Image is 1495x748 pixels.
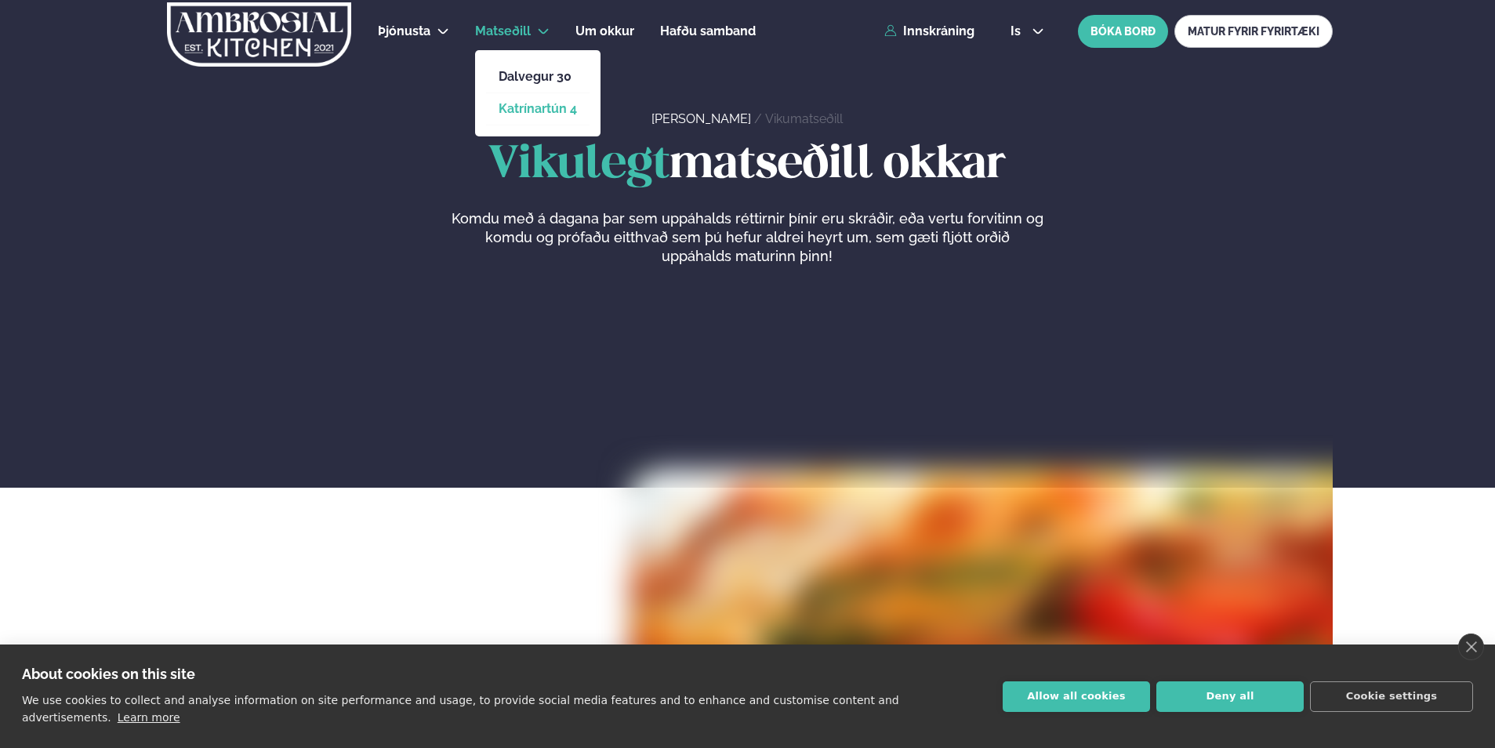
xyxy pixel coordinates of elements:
[1458,634,1484,660] a: close
[378,22,430,41] a: Þjónusta
[575,22,634,41] a: Um okkur
[378,24,430,38] span: Þjónusta
[499,71,577,83] a: Dalvegur 30
[22,666,195,682] strong: About cookies on this site
[162,140,1333,191] h1: matseðill okkar
[165,2,353,67] img: logo
[488,143,669,187] span: Vikulegt
[651,111,751,126] a: [PERSON_NAME]
[475,22,531,41] a: Matseðill
[765,111,843,126] a: Vikumatseðill
[499,103,577,115] a: Katrínartún 4
[660,22,756,41] a: Hafðu samband
[451,209,1043,266] p: Komdu með á dagana þar sem uppáhalds réttirnir þínir eru skráðir, eða vertu forvitinn og komdu og...
[1011,25,1025,38] span: is
[22,694,899,724] p: We use cookies to collect and analyse information on site performance and usage, to provide socia...
[475,24,531,38] span: Matseðill
[1078,15,1168,48] button: BÓKA BORÐ
[1003,681,1150,712] button: Allow all cookies
[575,24,634,38] span: Um okkur
[1156,681,1304,712] button: Deny all
[1174,15,1333,48] a: MATUR FYRIR FYRIRTÆKI
[998,25,1057,38] button: is
[754,111,765,126] span: /
[660,24,756,38] span: Hafðu samband
[884,24,974,38] a: Innskráning
[118,711,180,724] a: Learn more
[1310,681,1473,712] button: Cookie settings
